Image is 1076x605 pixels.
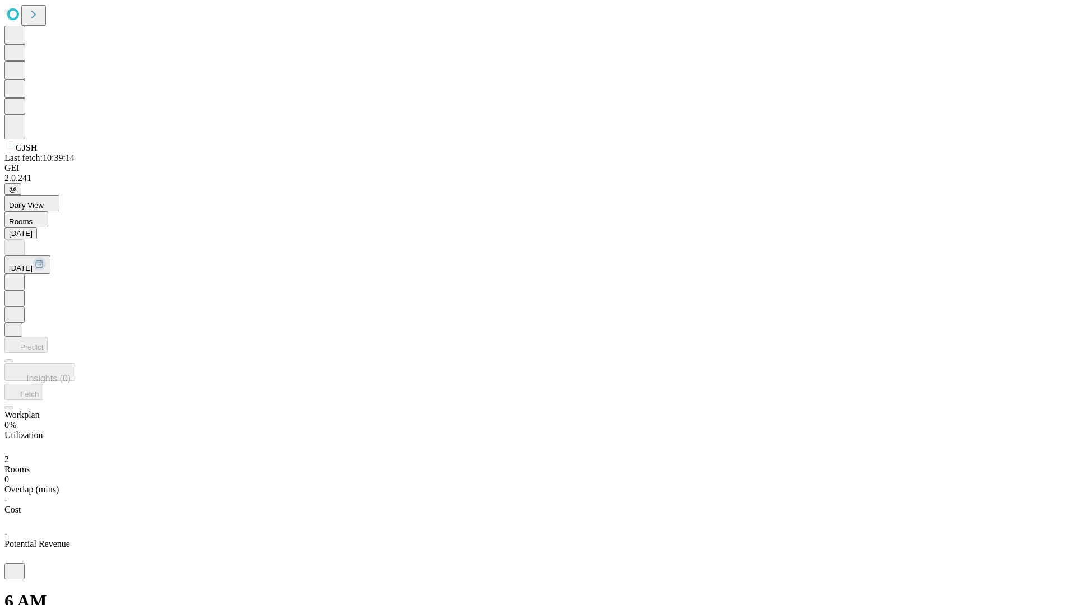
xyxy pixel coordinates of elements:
button: Fetch [4,384,43,400]
span: - [4,495,7,504]
span: Insights (0) [26,374,71,383]
span: [DATE] [9,264,33,272]
div: GEI [4,163,1072,173]
span: GJSH [16,143,37,152]
button: Rooms [4,211,48,227]
span: Overlap (mins) [4,485,59,494]
button: @ [4,183,21,195]
button: [DATE] [4,227,37,239]
span: 2 [4,454,9,464]
span: 0% [4,420,16,430]
button: [DATE] [4,255,50,274]
button: Predict [4,337,48,353]
span: Potential Revenue [4,539,70,548]
span: Rooms [4,464,30,474]
span: Daily View [9,201,44,210]
div: 2.0.241 [4,173,1072,183]
span: Rooms [9,217,33,226]
button: Daily View [4,195,59,211]
button: Insights (0) [4,363,75,381]
span: Cost [4,505,21,514]
span: Workplan [4,410,40,420]
span: Last fetch: 10:39:14 [4,153,75,162]
span: Utilization [4,430,43,440]
span: @ [9,185,17,193]
span: - [4,529,7,538]
span: 0 [4,474,9,484]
